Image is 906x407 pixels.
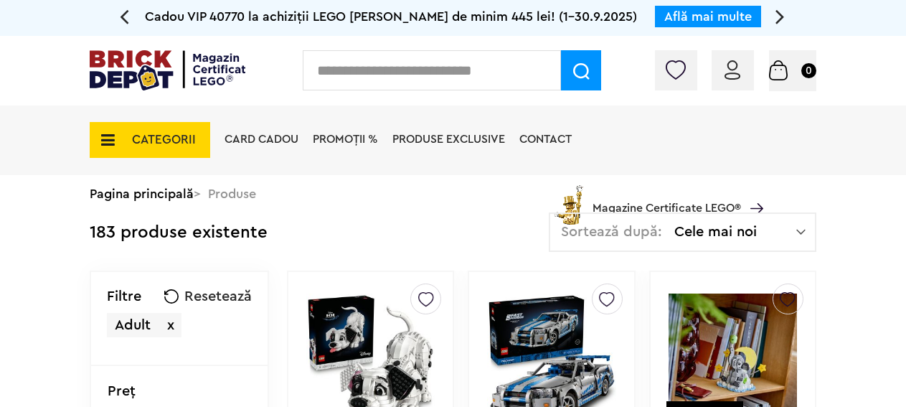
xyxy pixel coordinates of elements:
[90,212,268,253] div: 183 produse existente
[741,184,763,196] a: Magazine Certificate LEGO®
[313,134,378,145] a: PROMOȚII %
[674,225,796,239] span: Cele mai noi
[519,134,572,145] a: Contact
[108,384,136,398] p: Preţ
[225,134,298,145] a: Card Cadou
[593,182,741,215] span: Magazine Certificate LEGO®
[167,318,174,332] span: x
[561,225,662,239] span: Sortează după:
[115,318,151,332] span: Adult
[664,10,752,23] a: Află mai multe
[801,63,816,78] small: 0
[392,134,505,145] a: Produse exclusive
[184,289,252,304] span: Resetează
[107,289,141,304] p: Filtre
[132,134,196,146] span: CATEGORII
[145,10,637,23] span: Cadou VIP 40770 la achiziții LEGO [PERSON_NAME] de minim 445 lei! (1-30.9.2025)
